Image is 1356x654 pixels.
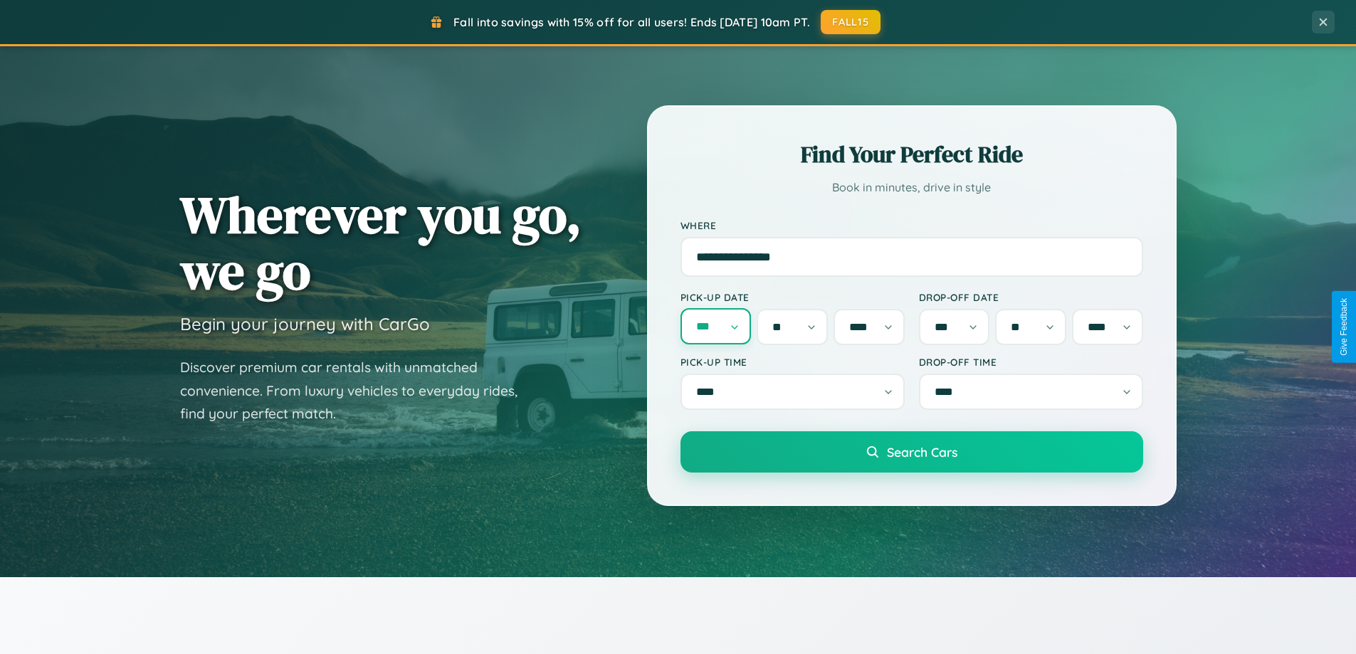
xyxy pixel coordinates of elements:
[887,444,957,460] span: Search Cars
[180,186,582,299] h1: Wherever you go, we go
[180,313,430,334] h3: Begin your journey with CarGo
[680,291,905,303] label: Pick-up Date
[919,291,1143,303] label: Drop-off Date
[680,356,905,368] label: Pick-up Time
[680,431,1143,473] button: Search Cars
[919,356,1143,368] label: Drop-off Time
[821,10,881,34] button: FALL15
[180,356,536,426] p: Discover premium car rentals with unmatched convenience. From luxury vehicles to everyday rides, ...
[453,15,810,29] span: Fall into savings with 15% off for all users! Ends [DATE] 10am PT.
[680,177,1143,198] p: Book in minutes, drive in style
[680,139,1143,170] h2: Find Your Perfect Ride
[1339,298,1349,356] div: Give Feedback
[680,219,1143,231] label: Where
